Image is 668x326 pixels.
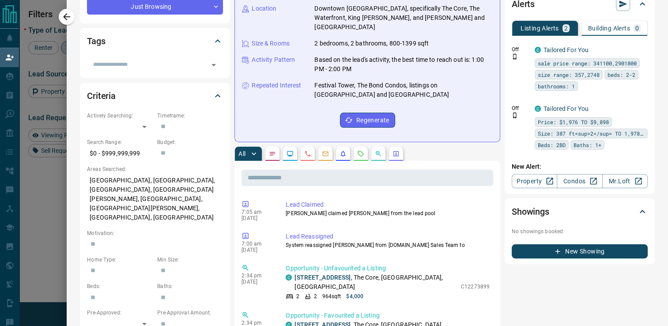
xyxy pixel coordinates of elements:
p: Activity Pattern [252,55,295,64]
a: Tailored For You [543,105,589,112]
p: Areas Searched: [87,165,223,173]
button: Open [208,59,220,71]
svg: Push Notification Only [512,53,518,60]
p: System reassigned [PERSON_NAME] from [DOMAIN_NAME] Sales Team to [286,241,490,249]
p: 2:34 pm [242,320,272,326]
p: [DATE] [242,279,272,285]
span: size range: 357,2748 [538,70,600,79]
p: Beds: [87,282,153,290]
p: , The Core, [GEOGRAPHIC_DATA], [GEOGRAPHIC_DATA] [294,273,457,292]
div: Criteria [87,85,223,106]
p: Repeated Interest [252,81,301,90]
svg: Push Notification Only [512,112,518,118]
p: $0 - $999,999,999 [87,146,153,161]
div: Showings [512,201,648,222]
a: Tailored For You [543,46,589,53]
span: bathrooms: 1 [538,82,575,91]
span: beds: 2-2 [608,70,635,79]
p: 2:34 pm [242,273,272,279]
h2: Criteria [87,89,116,103]
p: Building Alerts [588,25,630,31]
p: Search Range: [87,138,153,146]
span: Price: $1,976 TO $9,898 [538,118,609,126]
p: Size & Rooms [252,39,290,48]
p: Off [512,45,529,53]
p: 2 [296,292,299,300]
p: Motivation: [87,229,223,237]
p: 0 [635,25,639,31]
p: Home Type: [87,256,153,264]
p: Opportunity - Unfavourited a Listing [286,264,490,273]
p: Festival Tower, The Bond Condos, listings on [GEOGRAPHIC_DATA] and [GEOGRAPHIC_DATA] [314,81,493,99]
svg: Agent Actions [392,150,400,157]
p: C12273899 [461,283,490,291]
svg: Requests [357,150,364,157]
p: No showings booked [512,227,648,235]
p: Baths: [157,282,223,290]
svg: Notes [269,150,276,157]
a: [STREET_ADDRESS] [294,274,351,281]
p: Downtown [GEOGRAPHIC_DATA], specifically The Core, The Waterfront, King [PERSON_NAME], and [PERSO... [314,4,493,32]
p: [PERSON_NAME] claimed [PERSON_NAME] from the lead pool [286,209,490,217]
svg: Emails [322,150,329,157]
p: [DATE] [242,247,272,253]
div: condos.ca [535,106,541,112]
p: Actively Searching: [87,112,153,120]
h2: Tags [87,34,105,48]
p: Off [512,104,529,112]
a: Condos [557,174,602,188]
a: Mr.Loft [602,174,648,188]
div: condos.ca [286,274,292,281]
div: condos.ca [535,47,541,53]
p: Pre-Approval Amount: [157,309,223,317]
button: New Showing [512,244,648,258]
a: Property [512,174,557,188]
p: Timeframe: [157,112,223,120]
p: Opportunity - Favourited a Listing [286,311,490,320]
p: Based on the lead's activity, the best time to reach out is: 1:00 PM - 2:00 PM [314,55,493,74]
span: Size: 387 ft<sup>2</sup> TO 1,978 ft<sup>2</sup> [538,129,645,138]
div: Tags [87,30,223,52]
span: Baths: 1+ [574,140,601,149]
span: sale price range: 341100,2901800 [538,59,637,68]
p: 2 [313,292,317,300]
p: 2 bedrooms, 2 bathrooms, 800-1399 sqft [314,39,429,48]
p: [GEOGRAPHIC_DATA], [GEOGRAPHIC_DATA], [GEOGRAPHIC_DATA], [GEOGRAPHIC_DATA][PERSON_NAME], [GEOGRAP... [87,173,223,225]
p: Lead Reassigned [286,232,490,241]
p: Pre-Approved: [87,309,153,317]
svg: Listing Alerts [340,150,347,157]
p: Listing Alerts [521,25,559,31]
svg: Opportunities [375,150,382,157]
p: [DATE] [242,215,272,221]
span: Beds: 2BD [538,140,566,149]
p: 7:05 am [242,209,272,215]
p: 964 sqft [322,292,341,300]
p: Budget: [157,138,223,146]
p: Location [252,4,276,13]
button: Regenerate [340,113,395,128]
svg: Lead Browsing Activity [287,150,294,157]
svg: Calls [304,150,311,157]
p: $4,000 [346,292,363,300]
h2: Showings [512,205,549,219]
p: Min Size: [157,256,223,264]
p: New Alert: [512,162,648,171]
p: Lead Claimed [286,200,490,209]
p: 2 [564,25,568,31]
p: All [238,151,245,157]
p: 7:00 am [242,241,272,247]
